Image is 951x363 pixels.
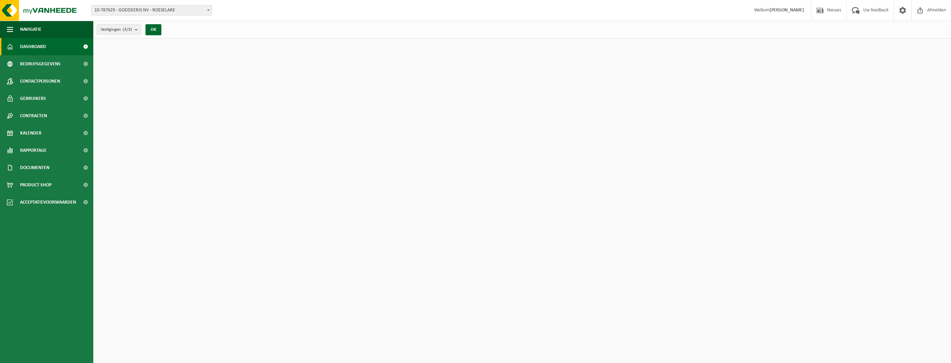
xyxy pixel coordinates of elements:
span: Kalender [20,124,41,142]
count: (3/3) [123,27,132,32]
button: Vestigingen(3/3) [97,24,141,35]
span: Bedrijfsgegevens [20,55,60,73]
strong: [PERSON_NAME] [770,8,804,13]
span: Product Shop [20,176,51,194]
span: Rapportage [20,142,47,159]
span: Vestigingen [101,25,132,35]
span: Acceptatievoorwaarden [20,194,76,211]
span: Documenten [20,159,49,176]
span: 10-787629 - GODDEERIS NV - ROESELARE [91,5,212,16]
span: Contactpersonen [20,73,60,90]
span: Dashboard [20,38,46,55]
button: OK [145,24,161,35]
span: Contracten [20,107,47,124]
span: Navigatie [20,21,41,38]
span: Gebruikers [20,90,46,107]
span: 10-787629 - GODDEERIS NV - ROESELARE [92,6,212,15]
